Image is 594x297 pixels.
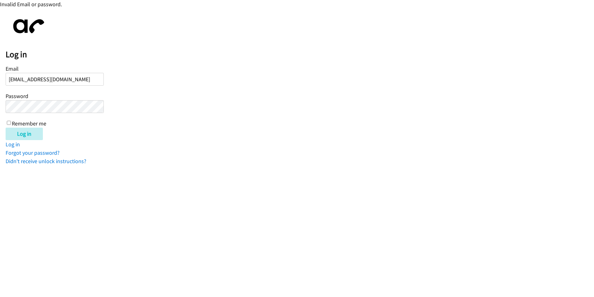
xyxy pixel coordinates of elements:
[6,65,19,72] label: Email
[6,149,60,156] a: Forgot your password?
[6,128,43,140] input: Log in
[6,141,20,148] a: Log in
[12,120,46,127] label: Remember me
[6,49,594,60] h2: Log in
[6,14,49,39] img: aphone-8a226864a2ddd6a5e75d1ebefc011f4aa8f32683c2d82f3fb0802fe031f96514.svg
[6,158,86,165] a: Didn't receive unlock instructions?
[6,92,28,100] label: Password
